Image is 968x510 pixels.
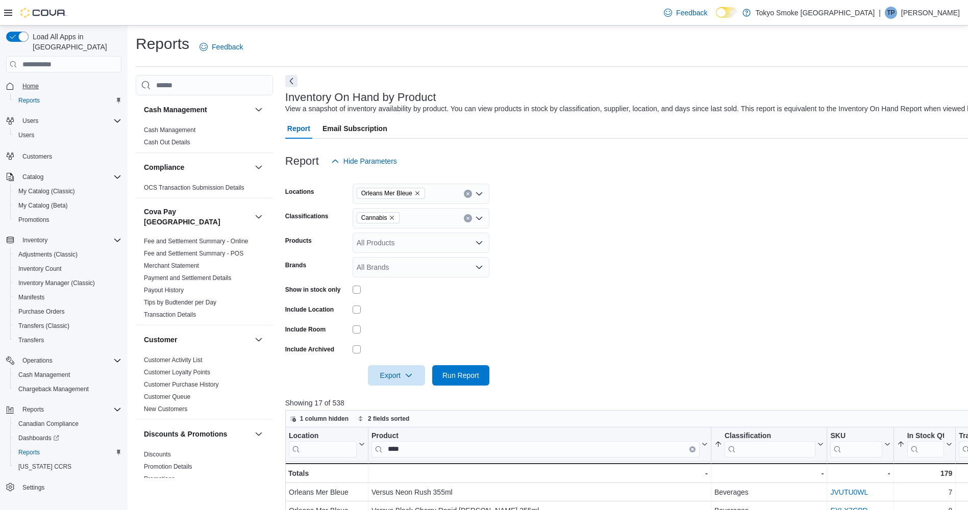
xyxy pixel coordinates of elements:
button: 1 column hidden [286,413,353,425]
span: OCS Transaction Submission Details [144,184,244,192]
button: Location [289,431,365,457]
button: My Catalog (Classic) [10,184,126,198]
a: Transaction Details [144,311,196,318]
h3: Customer [144,335,177,345]
a: OCS Transaction Submission Details [144,184,244,191]
div: Beverages [714,486,824,498]
button: Cash Management [10,368,126,382]
a: Promotion Details [144,463,192,470]
button: Reports [10,445,126,460]
span: Customers [22,152,52,161]
span: Feedback [676,8,707,18]
a: Customer Loyalty Points [144,369,210,376]
img: Cova [20,8,66,18]
span: Email Subscription [322,118,387,139]
span: Catalog [22,173,43,181]
button: Canadian Compliance [10,417,126,431]
span: Reports [18,448,40,456]
a: Customer Activity List [144,356,203,364]
span: My Catalog (Classic) [14,185,121,197]
span: Users [18,131,34,139]
a: Cash Management [144,126,195,134]
span: Inventory Manager (Classic) [14,277,121,289]
span: Washington CCRS [14,461,121,473]
div: Discounts & Promotions [136,448,273,489]
div: Product [371,431,700,441]
button: Discounts & Promotions [253,428,265,440]
span: My Catalog (Beta) [14,199,121,212]
h3: Discounts & Promotions [144,429,227,439]
span: Orleans Mer Bleue [357,188,425,199]
button: Chargeback Management [10,382,126,396]
span: Adjustments (Classic) [14,248,121,261]
span: Dashboards [18,434,59,442]
span: Home [18,80,121,92]
div: Classification [725,431,816,457]
span: Cash Management [144,126,195,134]
button: In Stock Qty [897,431,952,457]
button: My Catalog (Beta) [10,198,126,213]
h3: Cash Management [144,105,207,115]
span: Customer Activity List [144,356,203,364]
div: SKU [830,431,882,441]
h3: Cova Pay [GEOGRAPHIC_DATA] [144,207,251,227]
span: Promotion Details [144,463,192,471]
p: Tokyo Smoke [GEOGRAPHIC_DATA] [756,7,875,19]
label: Products [285,237,312,245]
a: Adjustments (Classic) [14,248,82,261]
span: Manifests [18,293,44,301]
a: Transfers (Classic) [14,320,73,332]
button: Purchase Orders [10,304,126,319]
button: Transfers (Classic) [10,319,126,333]
span: Canadian Compliance [14,418,121,430]
span: Users [22,117,38,125]
span: Cash Management [14,369,121,381]
span: Transfers [14,334,121,346]
a: [US_STATE] CCRS [14,461,76,473]
button: Hide Parameters [327,151,401,171]
span: Merchant Statement [144,262,199,270]
a: My Catalog (Beta) [14,199,72,212]
button: Export [368,365,425,386]
a: Cash Out Details [144,139,190,146]
label: Include Location [285,305,334,314]
span: Load All Apps in [GEOGRAPHIC_DATA] [29,32,121,52]
a: Manifests [14,291,48,303]
div: - [714,467,824,479]
button: Compliance [144,162,251,172]
a: Chargeback Management [14,383,93,395]
span: Transfers [18,336,44,344]
span: Fee and Settlement Summary - Online [144,237,249,245]
span: Discounts [144,450,171,458]
a: Dashboards [10,431,126,445]
span: Inventory Count [14,263,121,275]
div: In Stock Qty [907,431,944,457]
span: My Catalog (Beta) [18,201,68,210]
span: My Catalog (Classic) [18,187,75,195]
span: Transfers (Classic) [18,322,69,330]
button: Compliance [253,161,265,173]
span: Transfers (Classic) [14,320,121,332]
label: Locations [285,188,314,196]
h3: Compliance [144,162,184,172]
span: Export [374,365,419,386]
button: ProductClear input [371,431,708,457]
label: Include Archived [285,345,334,353]
button: Catalog [18,171,47,183]
button: Open list of options [475,263,483,271]
h3: Report [285,155,319,167]
button: Users [2,114,126,128]
span: Reports [22,405,44,414]
span: Cash Management [18,371,70,379]
span: Cash Out Details [144,138,190,146]
span: 2 fields sorted [368,415,409,423]
a: New Customers [144,405,187,413]
span: Tips by Budtender per Day [144,298,216,307]
button: Customer [144,335,251,345]
button: Inventory Manager (Classic) [10,276,126,290]
a: Feedback [195,37,247,57]
span: Operations [22,356,53,365]
a: Canadian Compliance [14,418,83,430]
a: Payment and Settlement Details [144,274,231,282]
span: Report [287,118,310,139]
